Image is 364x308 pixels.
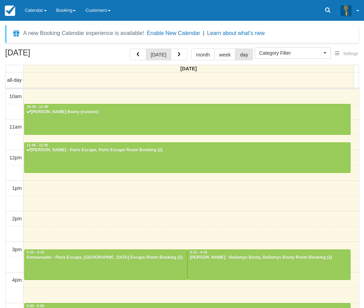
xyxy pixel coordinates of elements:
a: Learn about what's new [207,30,265,36]
span: 12pm [9,155,22,160]
a: 3:15 - 4:15Emmanuelle - Paris Escape, [GEOGRAPHIC_DATA] Escape Room Booking (2) [24,249,187,280]
button: Category Filter [255,47,331,59]
img: checkfront-main-nav-mini-logo.png [5,6,15,16]
span: 1pm [12,185,22,191]
span: 5:00 - 6:00 [27,304,44,308]
span: 11:45 - 12:45 [27,143,48,147]
div: A new Booking Calendar experience is available! [23,29,144,37]
div: [PERSON_NAME] Booty (custom) [26,109,348,115]
a: 3:15 - 4:15[PERSON_NAME] - Bellamys Booty, Bellamys Booty Room Booking (2) [187,249,351,280]
img: A3 [340,5,352,16]
div: [PERSON_NAME] - Bellamys Booty, Bellamys Booty Room Booking (2) [189,255,348,261]
button: Settings [331,49,362,59]
button: Enable New Calendar [147,30,200,37]
div: Emmanuelle - Paris Escape, [GEOGRAPHIC_DATA] Escape Room Booking (2) [26,255,185,261]
button: week [214,49,236,60]
a: 11:45 - 12:45[PERSON_NAME] - Paris Escape, Paris Escape Room Booking (2) [24,142,351,173]
span: 3:15 - 4:15 [27,250,44,254]
h2: [DATE] [5,49,93,61]
button: [DATE] [146,49,171,60]
span: 10am [9,94,22,99]
span: [DATE] [180,66,197,71]
span: 3pm [12,247,22,252]
span: Settings [343,51,358,56]
span: 3:15 - 4:15 [190,250,207,254]
a: 10:30 - 11:30[PERSON_NAME] Booty (custom) [24,104,351,134]
span: 10:30 - 11:30 [27,105,48,109]
span: Category Filter [259,50,322,56]
span: all-day [7,77,22,83]
span: 11am [9,124,22,130]
button: day [235,49,253,60]
span: 2pm [12,216,22,221]
button: month [191,49,215,60]
span: 4pm [12,277,22,283]
div: [PERSON_NAME] - Paris Escape, Paris Escape Room Booking (2) [26,148,348,153]
span: | [203,30,204,36]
